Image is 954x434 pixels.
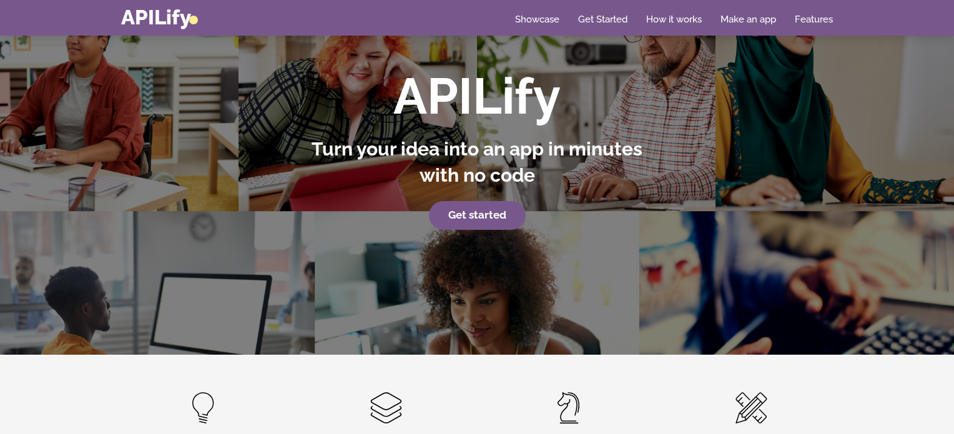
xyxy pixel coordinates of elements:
a: Make an app [720,13,776,26]
strong: Get started [448,209,506,221]
a: Showcase [515,13,559,26]
strong: APILify [393,67,561,126]
a: APILify [121,5,198,29]
a: Get Started [578,13,627,26]
strong: Turn your idea into an app in minutes with no code [312,138,642,186]
a: How it works [646,13,702,26]
a: Features [795,13,833,26]
a: Get started [429,201,526,230]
